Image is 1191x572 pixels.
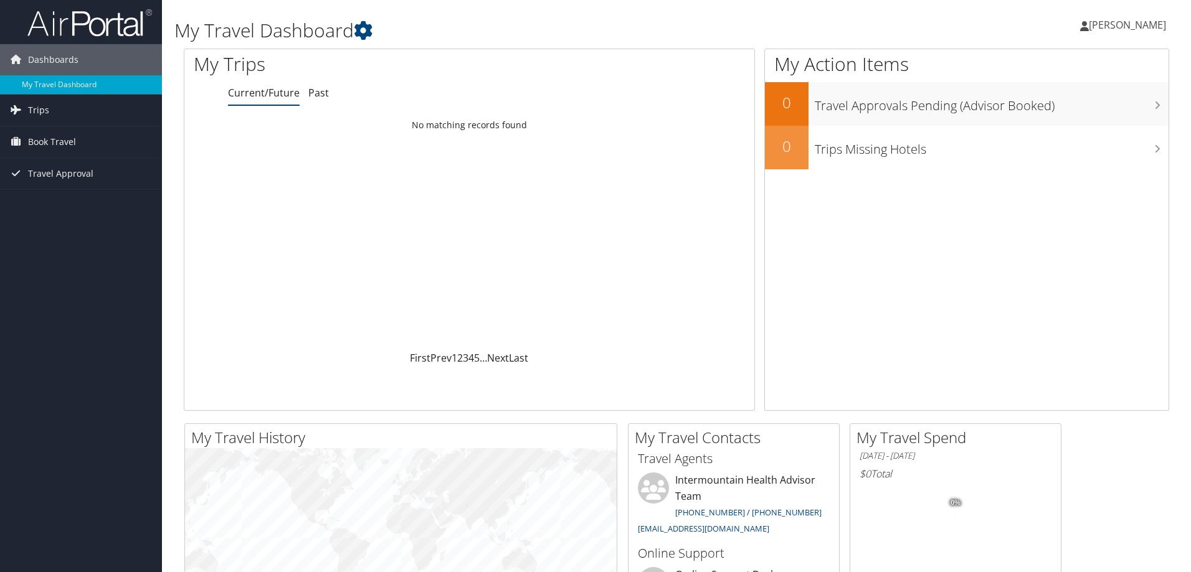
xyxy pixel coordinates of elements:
[632,472,836,539] li: Intermountain Health Advisor Team
[638,545,830,562] h3: Online Support
[452,351,457,365] a: 1
[860,467,871,481] span: $0
[765,136,809,157] h2: 0
[638,450,830,467] h3: Travel Agents
[28,44,78,75] span: Dashboards
[765,92,809,113] h2: 0
[474,351,480,365] a: 5
[638,523,769,534] a: [EMAIL_ADDRESS][DOMAIN_NAME]
[191,427,617,448] h2: My Travel History
[860,467,1051,481] h6: Total
[28,95,49,126] span: Trips
[28,126,76,157] span: Book Travel
[1089,18,1166,32] span: [PERSON_NAME]
[856,427,1061,448] h2: My Travel Spend
[27,8,152,37] img: airportal-logo.png
[463,351,468,365] a: 3
[815,134,1169,158] h3: Trips Missing Hotels
[174,17,844,44] h1: My Travel Dashboard
[430,351,452,365] a: Prev
[951,499,961,507] tspan: 0%
[509,351,528,365] a: Last
[860,450,1051,462] h6: [DATE] - [DATE]
[28,158,93,189] span: Travel Approval
[184,114,754,136] td: No matching records found
[308,86,329,100] a: Past
[480,351,487,365] span: …
[675,507,822,518] a: [PHONE_NUMBER] / [PHONE_NUMBER]
[410,351,430,365] a: First
[1080,6,1179,44] a: [PERSON_NAME]
[635,427,839,448] h2: My Travel Contacts
[765,126,1169,169] a: 0Trips Missing Hotels
[457,351,463,365] a: 2
[194,51,508,77] h1: My Trips
[228,86,300,100] a: Current/Future
[815,91,1169,115] h3: Travel Approvals Pending (Advisor Booked)
[487,351,509,365] a: Next
[765,82,1169,126] a: 0Travel Approvals Pending (Advisor Booked)
[468,351,474,365] a: 4
[765,51,1169,77] h1: My Action Items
